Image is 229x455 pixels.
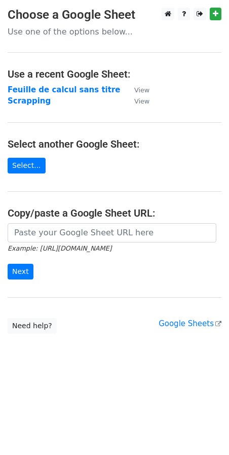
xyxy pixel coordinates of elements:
[8,68,221,80] h4: Use a recent Google Sheet:
[8,85,120,94] a: Feuille de calcul sans titre
[8,223,216,242] input: Paste your Google Sheet URL here
[134,97,149,105] small: View
[8,207,221,219] h4: Copy/paste a Google Sheet URL:
[124,96,149,106] a: View
[8,318,57,334] a: Need help?
[8,264,33,279] input: Next
[8,158,46,173] a: Select...
[8,26,221,37] p: Use one of the options below...
[134,86,149,94] small: View
[8,138,221,150] h4: Select another Google Sheet:
[159,319,221,328] a: Google Sheets
[124,85,149,94] a: View
[8,244,111,252] small: Example: [URL][DOMAIN_NAME]
[8,8,221,22] h3: Choose a Google Sheet
[8,96,51,106] a: Scrapping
